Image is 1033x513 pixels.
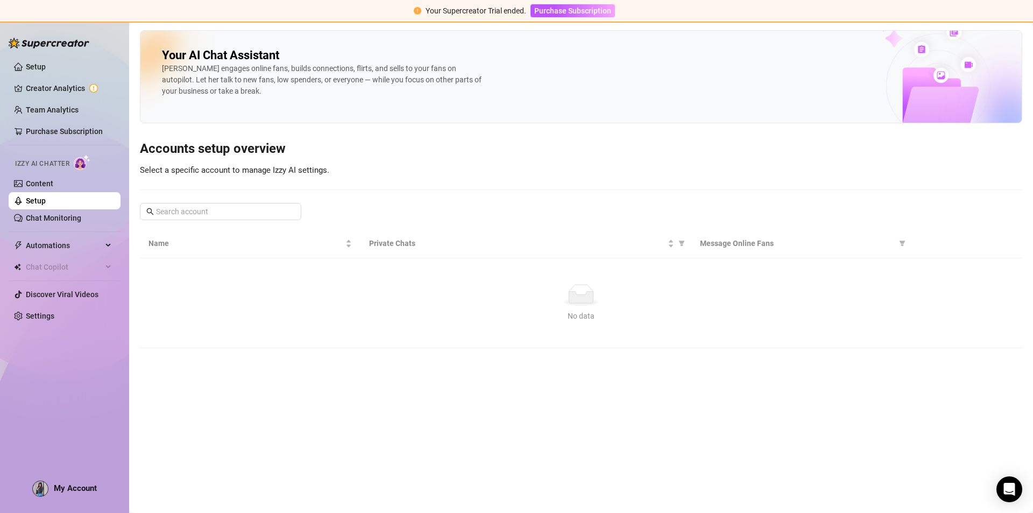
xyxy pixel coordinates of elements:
a: Purchase Subscription [26,127,103,136]
span: Automations [26,237,102,254]
button: Purchase Subscription [530,4,615,17]
a: Discover Viral Videos [26,290,98,299]
span: Name [148,237,343,249]
img: Chat Copilot [14,263,21,271]
a: Setup [26,62,46,71]
span: filter [899,240,905,247]
img: logo-BBDzfeDw.svg [9,38,89,48]
h2: Your AI Chat Assistant [162,48,279,63]
a: Purchase Subscription [530,6,615,15]
span: Chat Copilot [26,258,102,276]
img: ACg8ocJMBpPuzTH89K8yZdsdyo_jVGmh3EwLQv2aAxsBxm6sai-1wsE=s96-c [33,481,48,496]
a: Team Analytics [26,106,79,114]
h3: Accounts setup overview [140,140,1022,158]
a: Creator Analytics exclamation-circle [26,80,112,97]
span: filter [678,240,685,247]
span: Private Chats [369,237,666,249]
a: Chat Monitoring [26,214,81,222]
th: Private Chats [360,229,691,258]
span: filter [676,235,687,251]
span: Izzy AI Chatter [15,159,69,169]
a: Settings [26,312,54,320]
span: Message Online Fans [700,237,895,249]
span: Select a specific account to manage Izzy AI settings. [140,165,329,175]
a: Content [26,179,53,188]
div: No data [153,310,1009,322]
span: My Account [54,483,97,493]
span: Purchase Subscription [534,6,611,15]
div: Open Intercom Messenger [996,476,1022,502]
div: [PERSON_NAME] engages online fans, builds connections, flirts, and sells to your fans on autopilo... [162,63,485,97]
span: Your Supercreator Trial ended. [426,6,526,15]
span: filter [897,235,908,251]
span: exclamation-circle [414,7,421,15]
a: Setup [26,196,46,205]
span: search [146,208,154,215]
input: Search account [156,206,286,217]
span: thunderbolt [14,241,23,250]
th: Name [140,229,360,258]
img: AI Chatter [74,154,90,170]
img: ai-chatter-content-library-cLFOSyPT.png [855,13,1022,123]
